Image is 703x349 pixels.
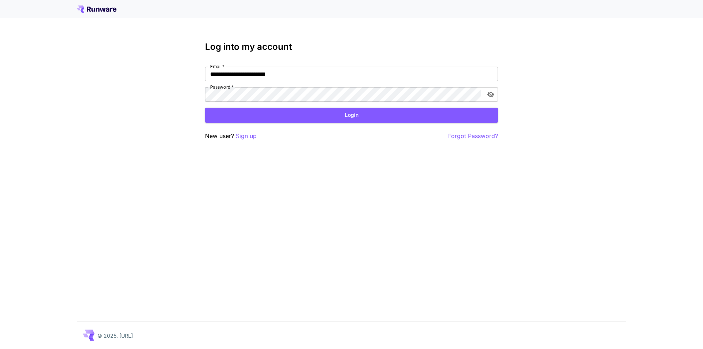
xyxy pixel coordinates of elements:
label: Email [210,63,224,70]
button: toggle password visibility [484,88,497,101]
button: Sign up [236,131,257,141]
h3: Log into my account [205,42,498,52]
p: New user? [205,131,257,141]
label: Password [210,84,234,90]
button: Login [205,108,498,123]
p: © 2025, [URL] [97,332,133,339]
button: Forgot Password? [448,131,498,141]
